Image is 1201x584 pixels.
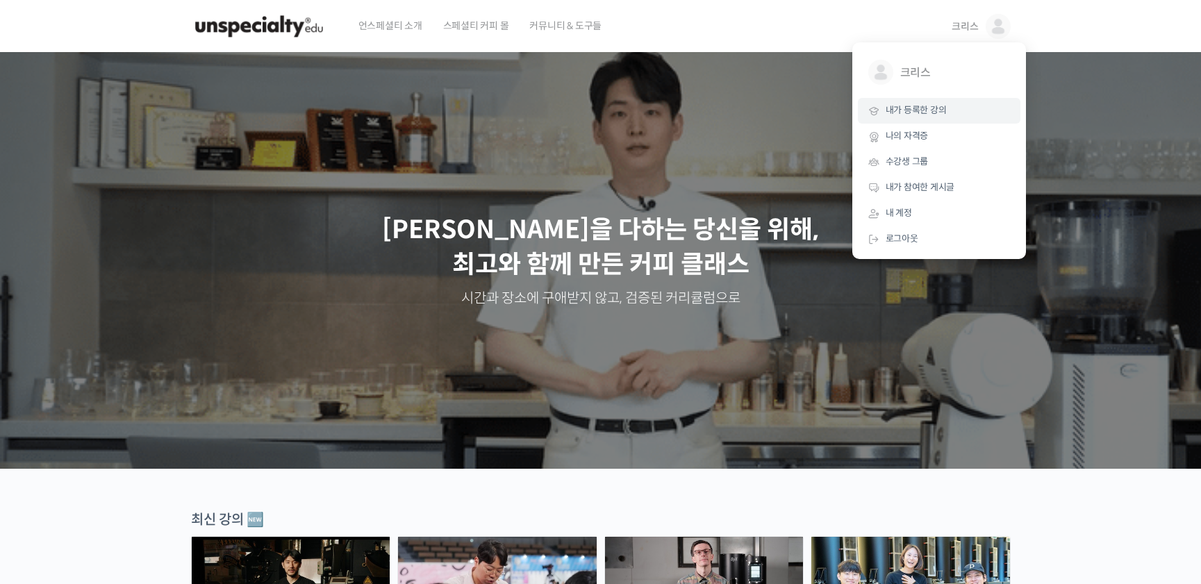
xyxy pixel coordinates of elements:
[14,289,1188,308] p: 시간과 장소에 구애받지 않고, 검증된 커리큘럼으로
[886,207,912,219] span: 내 계정
[858,49,1020,98] a: 크리스
[215,461,231,472] span: 설정
[952,20,978,33] span: 크리스
[886,156,929,167] span: 수강생 그룹
[886,233,918,244] span: 로그아웃
[179,440,267,475] a: 설정
[14,212,1188,283] p: [PERSON_NAME]을 다하는 당신을 위해, 최고와 함께 만든 커피 클래스
[858,124,1020,149] a: 나의 자격증
[44,461,52,472] span: 홈
[127,462,144,473] span: 대화
[886,104,947,116] span: 내가 등록한 강의
[858,175,1020,201] a: 내가 참여한 게시글
[858,201,1020,226] a: 내 계정
[900,60,1003,86] span: 크리스
[4,440,92,475] a: 홈
[858,149,1020,175] a: 수강생 그룹
[886,181,955,193] span: 내가 참여한 게시글
[191,510,1011,529] div: 최신 강의 🆕
[886,130,929,142] span: 나의 자격증
[858,98,1020,124] a: 내가 등록한 강의
[858,226,1020,252] a: 로그아웃
[92,440,179,475] a: 대화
